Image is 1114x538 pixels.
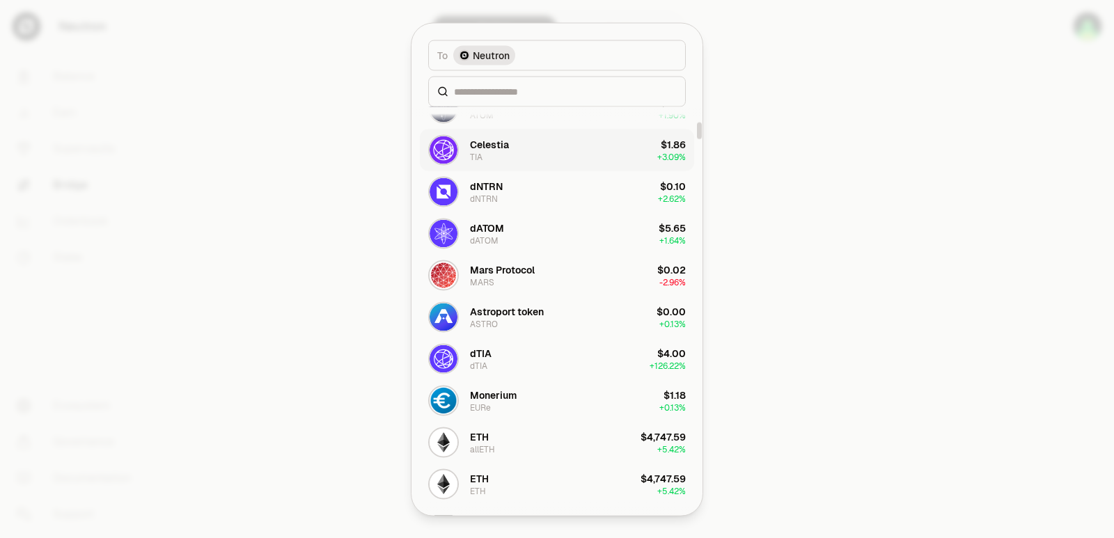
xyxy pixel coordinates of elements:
[658,193,686,204] span: + 2.62%
[657,262,686,276] div: $0.02
[659,318,686,329] span: + 0.13%
[470,221,504,235] div: dATOM
[470,513,489,527] div: SOL
[657,346,686,360] div: $4.00
[430,428,457,456] img: allETH Logo
[430,303,457,331] img: ASTRO Logo
[470,360,487,371] div: dTIA
[430,345,457,372] img: dTIA Logo
[470,276,494,287] div: MARS
[437,48,448,62] span: To
[420,463,694,505] button: ETH LogoETHETH$4,747.59+5.42%
[660,179,686,193] div: $0.10
[470,109,494,120] div: ATOM
[657,485,686,496] span: + 5.42%
[664,388,686,402] div: $1.18
[420,379,694,421] button: EURe LogoMoneriumEURe$1.18+0.13%
[470,235,499,246] div: dATOM
[430,386,457,414] img: EURe Logo
[420,129,694,171] button: TIA LogoCelestiaTIA$1.86+3.09%
[470,429,489,443] div: ETH
[661,137,686,151] div: $1.86
[470,137,509,151] div: Celestia
[470,471,489,485] div: ETH
[470,443,495,454] div: allETH
[659,235,686,246] span: + 1.64%
[470,402,491,413] div: EURe
[657,304,686,318] div: $0.00
[659,109,686,120] span: + 1.90%
[646,513,686,527] div: $243.45
[420,421,694,463] button: allETH LogoETHallETH$4,747.59+5.42%
[470,346,492,360] div: dTIA
[470,485,486,496] div: ETH
[420,87,694,129] button: ATOM LogoCosmos Hub AtomATOM$4.76+1.90%
[420,171,694,212] button: dNTRN LogodNTRNdNTRN$0.10+2.62%
[659,221,686,235] div: $5.65
[470,318,498,329] div: ASTRO
[470,151,483,162] div: TIA
[420,212,694,254] button: dATOM LogodATOMdATOM$5.65+1.64%
[657,151,686,162] span: + 3.09%
[420,254,694,296] button: MARS LogoMars ProtocolMARS$0.02-2.96%
[659,276,686,287] span: -2.96%
[430,177,457,205] img: dNTRN Logo
[460,51,469,59] img: Neutron Logo
[420,338,694,379] button: dTIA LogodTIAdTIA$4.00+126.22%
[430,261,457,289] img: MARS Logo
[470,179,503,193] div: dNTRN
[659,402,686,413] span: + 0.13%
[428,40,686,70] button: ToNeutron LogoNeutron
[641,471,686,485] div: $4,747.59
[657,443,686,454] span: + 5.42%
[650,360,686,371] span: + 126.22%
[473,48,510,62] span: Neutron
[430,470,457,498] img: ETH Logo
[430,219,457,247] img: dATOM Logo
[420,296,694,338] button: ASTRO LogoAstroport tokenASTRO$0.00+0.13%
[470,304,544,318] div: Astroport token
[641,429,686,443] div: $4,747.59
[470,193,498,204] div: dNTRN
[430,136,457,164] img: TIA Logo
[430,94,457,122] img: ATOM Logo
[470,388,517,402] div: Monerium
[470,262,535,276] div: Mars Protocol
